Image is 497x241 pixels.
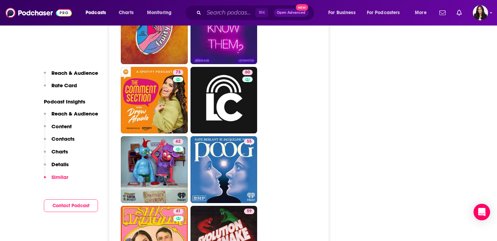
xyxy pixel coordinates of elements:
[176,138,181,145] span: 62
[176,208,181,215] span: 61
[192,5,321,21] div: Search podcasts, credits, & more...
[274,9,309,17] button: Open AdvancedNew
[81,7,115,18] button: open menu
[296,4,308,11] span: New
[44,161,69,174] button: Details
[51,174,68,180] p: Similar
[121,136,188,203] a: 62
[255,8,268,17] span: ⌘ K
[44,148,68,161] button: Charts
[121,67,188,134] a: 73
[51,135,75,142] p: Contacts
[51,161,69,168] p: Details
[244,209,254,214] a: 59
[44,70,98,82] button: Reach & Audience
[473,5,488,20] span: Logged in as RebeccaShapiro
[191,67,257,134] a: 60
[410,7,435,18] button: open menu
[328,8,355,18] span: For Business
[204,7,255,18] input: Search podcasts, credits, & more...
[173,70,183,75] a: 73
[474,204,490,220] div: Open Intercom Messenger
[473,5,488,20] button: Show profile menu
[119,8,134,18] span: Charts
[51,110,98,117] p: Reach & Audience
[437,7,448,19] a: Show notifications dropdown
[44,135,75,148] button: Contacts
[367,8,400,18] span: For Podcasters
[51,123,72,130] p: Content
[242,70,253,75] a: 60
[51,82,77,89] p: Rate Card
[44,110,98,123] button: Reach & Audience
[415,8,427,18] span: More
[44,199,98,212] button: Contact Podcast
[362,7,410,18] button: open menu
[473,5,488,20] img: User Profile
[247,138,252,145] span: 55
[247,208,252,215] span: 59
[51,70,98,76] p: Reach & Audience
[323,7,364,18] button: open menu
[173,209,183,214] a: 61
[142,7,181,18] button: open menu
[51,148,68,155] p: Charts
[44,98,98,105] p: Podcast Insights
[86,8,106,18] span: Podcasts
[6,6,72,19] img: Podchaser - Follow, Share and Rate Podcasts
[173,139,183,144] a: 62
[44,174,68,187] button: Similar
[176,69,181,76] span: 73
[44,82,77,95] button: Rate Card
[454,7,465,19] a: Show notifications dropdown
[114,7,138,18] a: Charts
[147,8,172,18] span: Monitoring
[191,136,257,203] a: 55
[277,11,305,14] span: Open Advanced
[44,123,72,136] button: Content
[244,139,254,144] a: 55
[245,69,250,76] span: 60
